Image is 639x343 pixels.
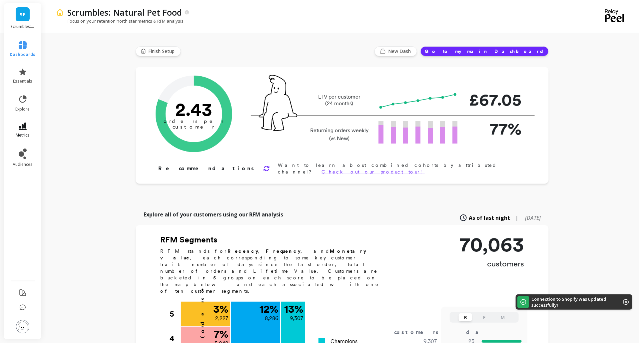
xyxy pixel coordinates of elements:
[374,46,417,56] button: New Dash
[136,46,181,56] button: Finish Setup
[16,107,30,112] span: explore
[468,87,521,112] p: £67.05
[321,169,425,174] a: Check out our product tour!
[160,234,387,245] h2: RFM Segments
[170,302,180,326] div: 5
[16,320,29,333] img: profile picture
[496,313,509,321] button: M
[176,98,213,120] text: 2.43
[148,48,177,55] span: Finish Setup
[290,314,303,322] p: 9,307
[259,75,297,131] img: pal seatted on line
[13,162,33,167] span: audiences
[468,116,521,141] p: 77%
[144,210,283,218] p: Explore all of your customers using our RFM analysis
[164,119,224,125] tspan: orders per
[266,248,301,254] b: Frequency
[469,214,510,222] span: As of last night
[388,48,413,55] span: New Dash
[16,133,30,138] span: metrics
[158,165,255,172] p: Recommendations
[394,328,448,336] div: customers
[67,7,182,18] p: Scrumbles: Natural Pet Food
[531,296,613,308] p: Connection to Shopify was updated successfully!
[215,314,228,322] p: 2,227
[466,328,494,336] div: days
[228,248,258,254] b: Recency
[13,79,32,84] span: essentials
[308,127,370,143] p: Returning orders weekly (vs New)
[214,329,228,339] p: 7 %
[525,214,541,221] span: [DATE]
[459,258,524,269] p: customers
[173,124,215,130] tspan: customer
[459,313,472,321] button: R
[260,304,278,314] p: 12 %
[160,248,387,294] p: RFM stands for , , and , each corresponding to some key customer trait: number of days since the ...
[420,46,549,56] button: Go to my main Dashboard
[515,214,518,222] span: |
[213,304,228,314] p: 3 %
[56,8,64,16] img: header icon
[56,18,184,24] p: Focus on your retention north star metrics & RFM analysis
[284,304,303,314] p: 13 %
[308,94,370,107] p: LTV per customer (24 months)
[459,234,524,254] p: 70,063
[265,314,278,322] p: 8,286
[20,11,26,18] span: SF
[278,162,527,175] p: Want to learn about combined cohorts by attributed channel?
[11,24,35,29] p: Scrumbles: Natural Pet Food
[10,52,36,57] span: dashboards
[477,313,491,321] button: F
